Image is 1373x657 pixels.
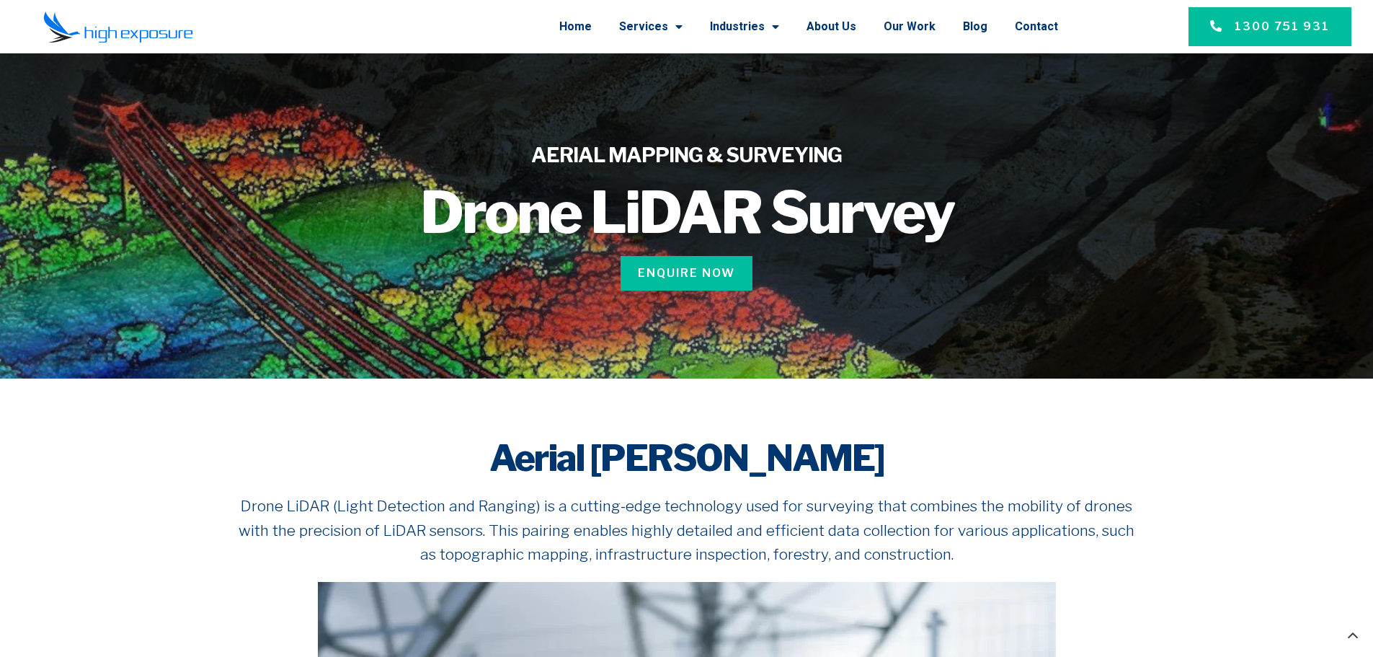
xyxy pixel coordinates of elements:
[1015,8,1058,45] a: Contact
[233,494,1141,567] p: Drone LiDAR (Light Detection and Ranging) is a cutting-edge technology used for surveying that co...
[884,8,936,45] a: Our Work
[1188,7,1351,46] a: 1300 751 931
[43,11,193,43] img: Final-Logo copy
[638,265,735,282] span: Enquire Now
[619,8,683,45] a: Services
[256,141,1118,169] h4: AERIAL MAPPING & SURVEYING
[234,8,1058,45] nav: Menu
[963,8,987,45] a: Blog
[807,8,856,45] a: About Us
[233,436,1141,480] h2: Aerial [PERSON_NAME]
[559,8,592,45] a: Home
[1235,18,1330,35] span: 1300 751 931
[710,8,779,45] a: Industries
[621,256,752,291] a: Enquire Now
[256,184,1118,242] h1: Drone LiDAR Survey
